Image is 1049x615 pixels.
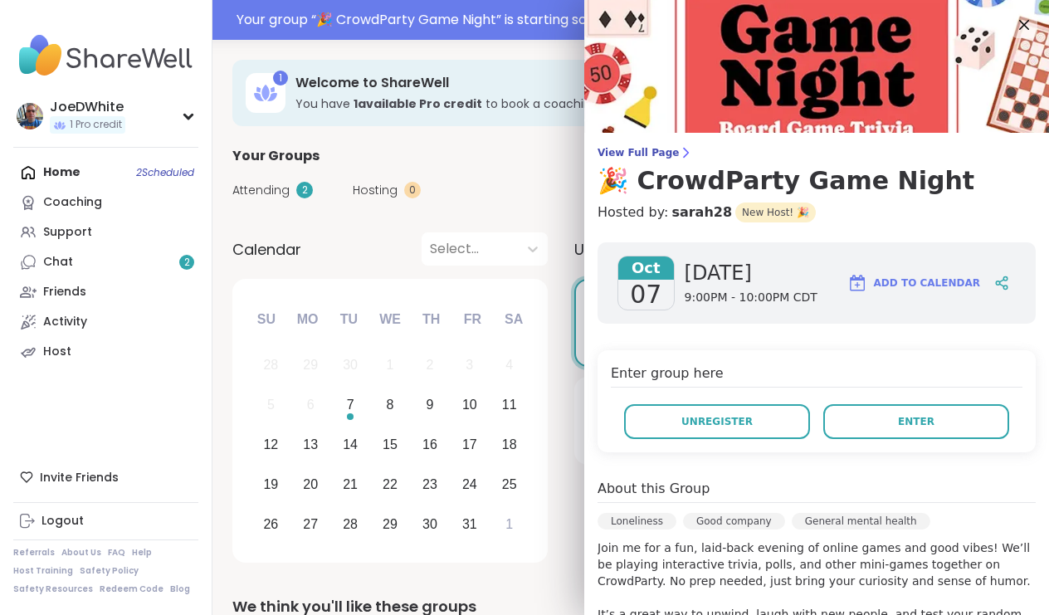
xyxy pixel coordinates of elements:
[491,348,527,383] div: Not available Saturday, October 4th, 2025
[462,513,477,535] div: 31
[387,354,394,376] div: 1
[293,388,329,423] div: Not available Monday, October 6th, 2025
[412,506,448,542] div: Choose Thursday, October 30th, 2025
[598,166,1036,196] h3: 🎉 CrowdParty Game Night
[792,513,930,530] div: General mental health
[263,513,278,535] div: 26
[43,284,86,300] div: Friends
[598,479,710,499] h4: About this Group
[671,203,732,222] a: sarah28
[293,427,329,463] div: Choose Monday, October 13th, 2025
[823,404,1009,439] button: Enter
[618,256,674,280] span: Oct
[343,354,358,376] div: 30
[343,473,358,495] div: 21
[598,146,1036,159] span: View Full Page
[296,182,313,198] div: 2
[184,256,190,270] span: 2
[630,280,661,310] span: 07
[898,414,934,429] span: Enter
[70,118,122,132] span: 1 Pro credit
[80,565,139,577] a: Safety Policy
[598,146,1036,196] a: View Full Page🎉 CrowdParty Game Night
[413,301,450,338] div: Th
[13,462,198,492] div: Invite Friends
[13,547,55,559] a: Referrals
[343,513,358,535] div: 28
[295,74,860,92] h3: Welcome to ShareWell
[303,513,318,535] div: 27
[404,182,421,198] div: 0
[495,301,532,338] div: Sa
[330,301,367,338] div: Tu
[108,547,125,559] a: FAQ
[293,348,329,383] div: Not available Monday, September 29th, 2025
[412,427,448,463] div: Choose Thursday, October 16th, 2025
[333,466,368,502] div: Choose Tuesday, October 21st, 2025
[43,314,87,330] div: Activity
[253,388,289,423] div: Not available Sunday, October 5th, 2025
[426,354,433,376] div: 2
[598,513,676,530] div: Loneliness
[383,433,398,456] div: 15
[454,301,490,338] div: Fr
[840,263,988,303] button: Add to Calendar
[293,466,329,502] div: Choose Monday, October 20th, 2025
[462,393,477,416] div: 10
[61,547,101,559] a: About Us
[412,348,448,383] div: Not available Thursday, October 2nd, 2025
[13,583,93,595] a: Safety Resources
[685,260,817,286] span: [DATE]
[412,466,448,502] div: Choose Thursday, October 23rd, 2025
[502,473,517,495] div: 25
[13,506,198,536] a: Logout
[43,344,71,360] div: Host
[50,98,125,116] div: JoeDWhite
[248,301,285,338] div: Su
[611,364,1022,388] h4: Enter group here
[237,10,1039,30] div: Your group “ 🎉 CrowdParty Game Night ” is starting soon!
[232,146,320,166] span: Your Groups
[373,348,408,383] div: Not available Wednesday, October 1st, 2025
[132,547,152,559] a: Help
[333,348,368,383] div: Not available Tuesday, September 30th, 2025
[502,433,517,456] div: 18
[43,254,73,271] div: Chat
[735,203,816,222] span: New Host! 🎉
[373,466,408,502] div: Choose Wednesday, October 22nd, 2025
[13,247,198,277] a: Chat2
[343,433,358,456] div: 14
[491,506,527,542] div: Choose Saturday, November 1st, 2025
[451,388,487,423] div: Choose Friday, October 10th, 2025
[466,354,473,376] div: 3
[251,345,529,544] div: month 2025-10
[43,224,92,241] div: Support
[303,354,318,376] div: 29
[685,290,817,306] span: 9:00PM - 10:00PM CDT
[333,388,368,423] div: Choose Tuesday, October 7th, 2025
[263,354,278,376] div: 28
[426,393,433,416] div: 9
[293,506,329,542] div: Choose Monday, October 27th, 2025
[13,565,73,577] a: Host Training
[451,506,487,542] div: Choose Friday, October 31st, 2025
[263,473,278,495] div: 19
[451,427,487,463] div: Choose Friday, October 17th, 2025
[13,27,198,85] img: ShareWell Nav Logo
[253,466,289,502] div: Choose Sunday, October 19th, 2025
[253,506,289,542] div: Choose Sunday, October 26th, 2025
[681,414,753,429] span: Unregister
[383,513,398,535] div: 29
[874,276,980,290] span: Add to Calendar
[333,506,368,542] div: Choose Tuesday, October 28th, 2025
[491,466,527,502] div: Choose Saturday, October 25th, 2025
[373,388,408,423] div: Choose Wednesday, October 8th, 2025
[13,188,198,217] a: Coaching
[13,277,198,307] a: Friends
[502,393,517,416] div: 11
[295,95,860,112] h3: You have to book a coaching group.
[451,466,487,502] div: Choose Friday, October 24th, 2025
[372,301,408,338] div: We
[462,433,477,456] div: 17
[13,217,198,247] a: Support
